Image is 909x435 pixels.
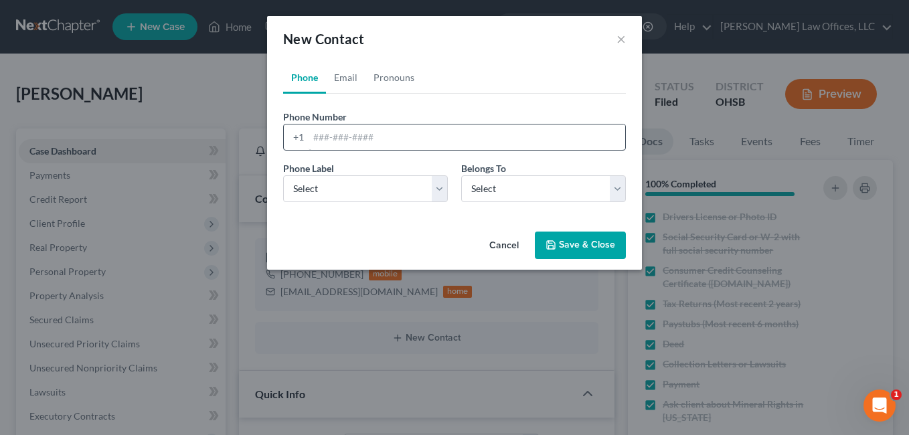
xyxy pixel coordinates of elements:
div: +1 [284,124,309,150]
a: Pronouns [365,62,422,94]
button: × [616,31,626,47]
span: Phone Number [283,111,347,122]
span: 1 [891,389,902,400]
span: Phone Label [283,163,334,174]
a: Phone [283,62,326,94]
span: New Contact [283,31,364,47]
iframe: Intercom live chat [863,389,896,422]
button: Cancel [479,233,529,260]
button: Save & Close [535,232,626,260]
a: Email [326,62,365,94]
input: ###-###-#### [309,124,625,150]
span: Belongs To [461,163,506,174]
